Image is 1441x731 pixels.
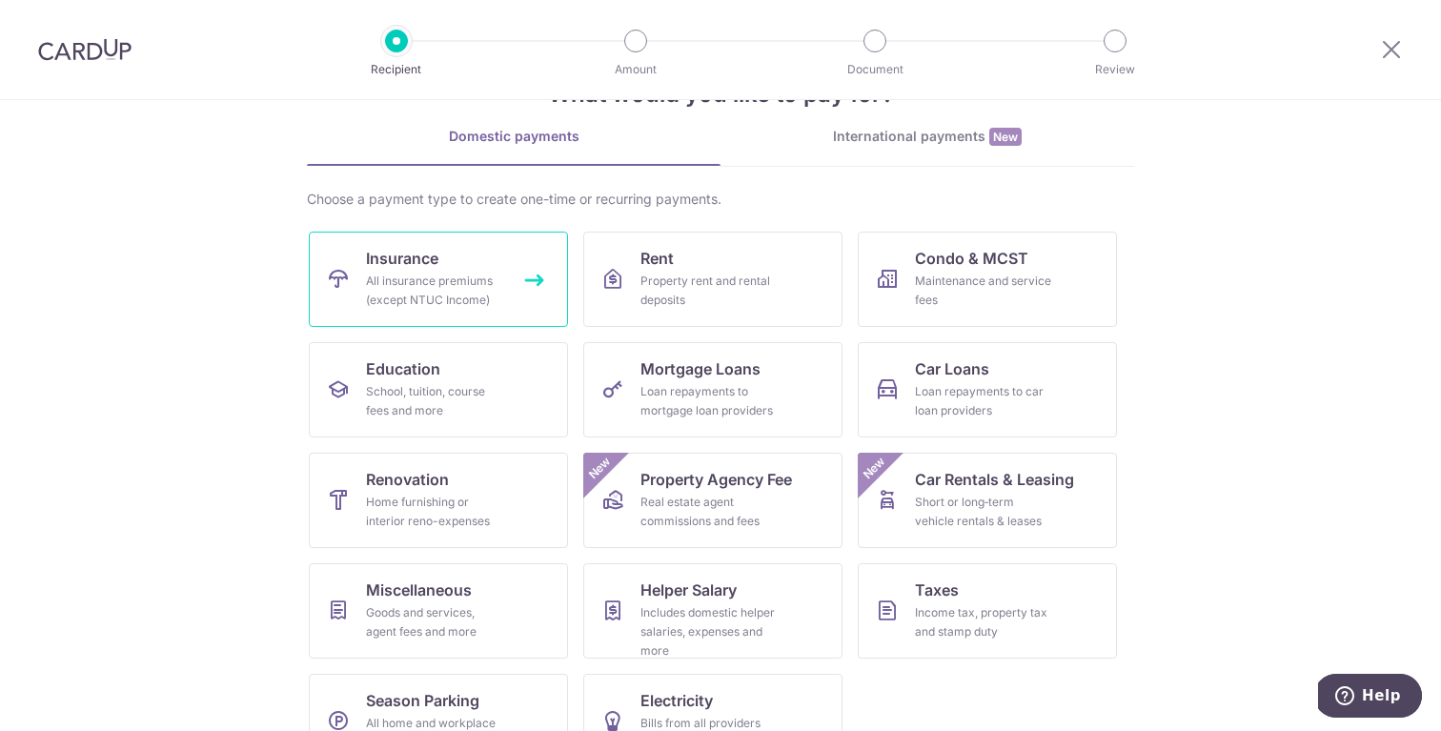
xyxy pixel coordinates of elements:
span: Education [366,357,440,380]
span: New [584,453,616,484]
a: Mortgage LoansLoan repayments to mortgage loan providers [583,342,842,437]
div: Choose a payment type to create one-time or recurring payments. [307,190,1134,209]
span: Insurance [366,247,438,270]
div: Includes domestic helper salaries, expenses and more [640,603,778,660]
a: Car LoansLoan repayments to car loan providers [858,342,1117,437]
div: Property rent and rental deposits [640,272,778,310]
p: Review [1045,60,1186,79]
div: International payments [720,127,1134,147]
p: Recipient [326,60,467,79]
div: Home furnishing or interior reno-expenses [366,493,503,531]
span: Helper Salary [640,579,737,601]
a: Car Rentals & LeasingShort or long‑term vehicle rentals & leasesNew [858,453,1117,548]
span: Help [44,13,83,30]
p: Document [804,60,945,79]
div: Short or long‑term vehicle rentals & leases [915,493,1052,531]
span: New [989,128,1022,146]
img: CardUp [38,38,132,61]
a: Property Agency FeeReal estate agent commissions and feesNew [583,453,842,548]
div: All insurance premiums (except NTUC Income) [366,272,503,310]
div: Domestic payments [307,127,720,146]
span: Car Loans [915,357,989,380]
div: Maintenance and service fees [915,272,1052,310]
iframe: Opens a widget where you can find more information [1318,674,1422,721]
span: Electricity [640,689,713,712]
span: Taxes [915,579,959,601]
span: Renovation [366,468,449,491]
a: MiscellaneousGoods and services, agent fees and more [309,563,568,659]
div: School, tuition, course fees and more [366,382,503,420]
a: TaxesIncome tax, property tax and stamp duty [858,563,1117,659]
a: EducationSchool, tuition, course fees and more [309,342,568,437]
span: Car Rentals & Leasing [915,468,1074,491]
span: New [859,453,890,484]
span: Property Agency Fee [640,468,792,491]
div: Real estate agent commissions and fees [640,493,778,531]
div: Loan repayments to mortgage loan providers [640,382,778,420]
a: Condo & MCSTMaintenance and service fees [858,232,1117,327]
a: RenovationHome furnishing or interior reno-expenses [309,453,568,548]
div: Goods and services, agent fees and more [366,603,503,641]
p: Amount [565,60,706,79]
span: Season Parking [366,689,479,712]
span: Rent [640,247,674,270]
a: Helper SalaryIncludes domestic helper salaries, expenses and more [583,563,842,659]
span: Miscellaneous [366,579,472,601]
div: Loan repayments to car loan providers [915,382,1052,420]
span: Mortgage Loans [640,357,761,380]
div: Income tax, property tax and stamp duty [915,603,1052,641]
a: RentProperty rent and rental deposits [583,232,842,327]
a: InsuranceAll insurance premiums (except NTUC Income) [309,232,568,327]
span: Condo & MCST [915,247,1028,270]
